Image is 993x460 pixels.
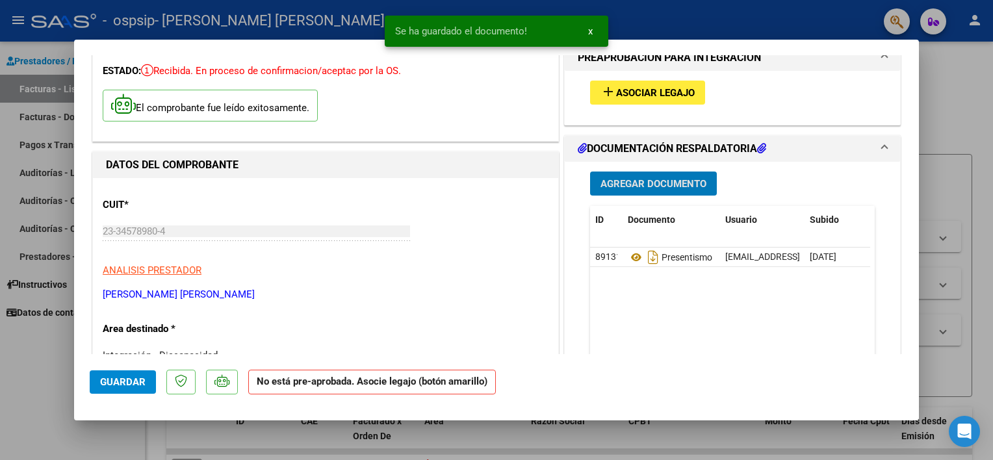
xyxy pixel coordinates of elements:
[870,206,935,234] datatable-header-cell: Acción
[645,247,662,268] i: Descargar documento
[600,84,616,99] mat-icon: add
[103,264,201,276] span: ANALISIS PRESTADOR
[578,19,603,43] button: x
[248,370,496,395] strong: No está pre-aprobada. Asocie legajo (botón amarillo)
[395,25,527,38] span: Se ha guardado el documento!
[100,376,146,388] span: Guardar
[590,172,717,196] button: Agregar Documento
[595,251,621,262] span: 89131
[600,178,706,190] span: Agregar Documento
[578,50,761,66] h1: PREAPROBACIÓN PARA INTEGRACION
[623,206,720,234] datatable-header-cell: Documento
[103,350,218,361] span: Integración - Discapacidad
[595,214,604,225] span: ID
[810,214,839,225] span: Subido
[810,251,836,262] span: [DATE]
[565,45,900,71] mat-expansion-panel-header: PREAPROBACIÓN PARA INTEGRACION
[103,65,141,77] span: ESTADO:
[578,141,766,157] h1: DOCUMENTACIÓN RESPALDATORIA
[103,287,548,302] p: [PERSON_NAME] [PERSON_NAME]
[565,71,900,125] div: PREAPROBACIÓN PARA INTEGRACION
[720,206,805,234] datatable-header-cell: Usuario
[590,81,705,105] button: Asociar Legajo
[590,206,623,234] datatable-header-cell: ID
[141,65,401,77] span: Recibida. En proceso de confirmacion/aceptac por la OS.
[90,370,156,394] button: Guardar
[106,159,239,171] strong: DATOS DEL COMPROBANTE
[565,136,900,162] mat-expansion-panel-header: DOCUMENTACIÓN RESPALDATORIA
[103,322,237,337] p: Area destinado *
[628,214,675,225] span: Documento
[616,87,695,99] span: Asociar Legajo
[103,198,237,212] p: CUIT
[805,206,870,234] datatable-header-cell: Subido
[949,416,980,447] div: Open Intercom Messenger
[565,162,900,431] div: DOCUMENTACIÓN RESPALDATORIA
[103,90,318,121] p: El comprobante fue leído exitosamente.
[628,252,765,262] span: Presentismo Mes De Julio
[725,214,757,225] span: Usuario
[588,25,593,37] span: x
